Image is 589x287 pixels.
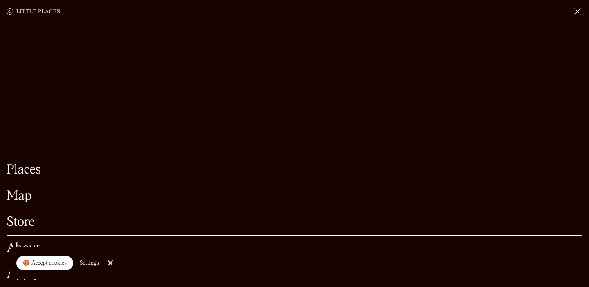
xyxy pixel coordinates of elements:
[7,190,582,202] a: Map
[80,254,99,272] a: Settings
[80,260,99,266] div: Settings
[7,216,582,229] a: Store
[102,255,119,271] a: Close Cookie Popup
[7,242,582,255] a: About
[7,164,582,176] a: Places
[7,268,582,280] a: Apply
[23,259,67,267] div: 🍪 Accept cookies
[16,256,73,271] a: 🍪 Accept cookies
